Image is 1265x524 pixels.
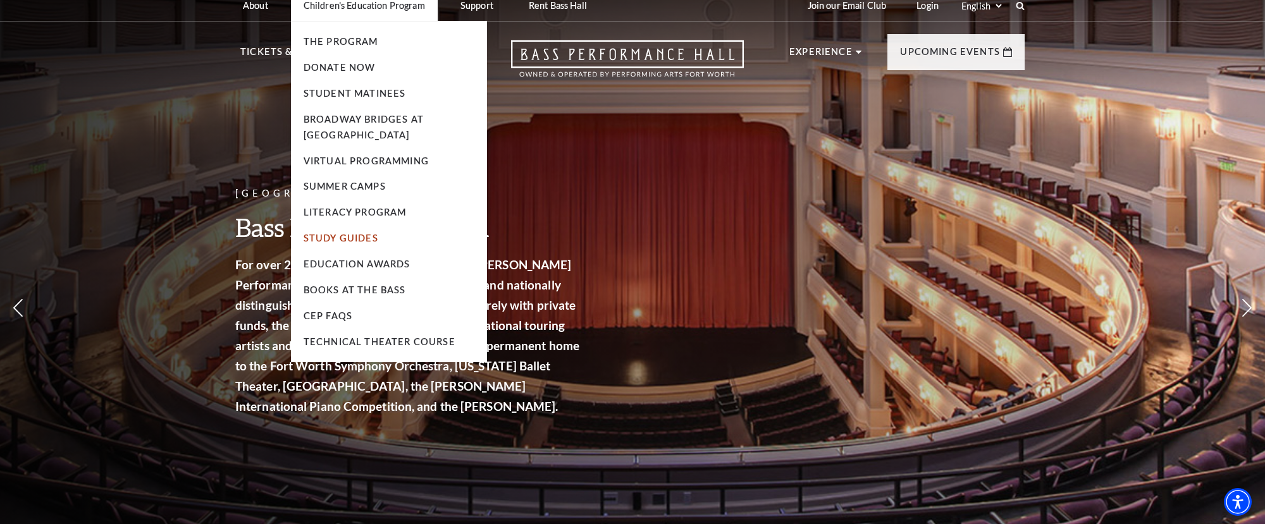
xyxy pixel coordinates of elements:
p: [GEOGRAPHIC_DATA], [US_STATE] [235,186,583,202]
a: Student Matinees [304,88,406,99]
a: Virtual Programming [304,155,429,166]
a: Broadway Bridges at [GEOGRAPHIC_DATA] [304,114,424,140]
p: Experience [789,44,853,67]
a: The Program [304,36,378,47]
a: Open this option [466,40,789,90]
a: Education Awards [304,259,410,269]
a: Books At The Bass [304,284,406,295]
p: Upcoming Events [900,44,1000,67]
div: Accessibility Menu [1224,488,1252,516]
a: Study Guides [304,233,378,243]
strong: For over 25 years, the [PERSON_NAME] and [PERSON_NAME] Performance Hall has been a Fort Worth ico... [235,257,579,413]
a: Donate Now [304,62,376,73]
h3: Bass Performance Hall [235,211,583,243]
p: Tickets & Events [240,44,335,67]
a: CEP Faqs [304,310,352,321]
a: Literacy Program [304,207,407,217]
a: Technical Theater Course [304,336,455,347]
a: Summer Camps [304,181,386,192]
